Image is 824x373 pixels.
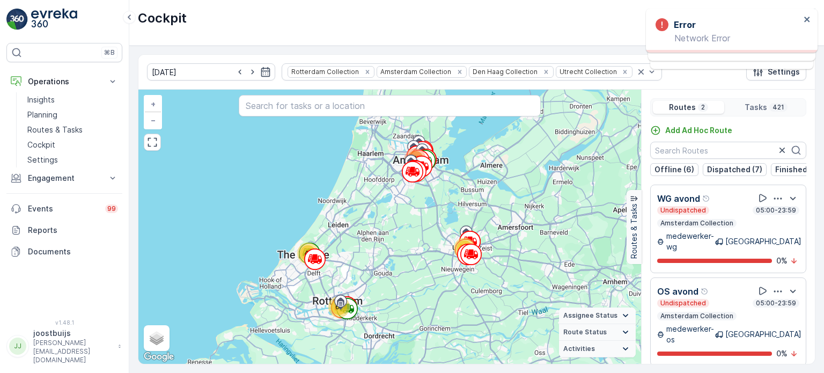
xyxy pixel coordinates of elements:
[23,152,122,167] a: Settings
[23,107,122,122] a: Planning
[28,203,99,214] p: Events
[701,287,709,296] div: Help Tooltip Icon
[23,122,122,137] a: Routes & Tasks
[745,102,767,113] p: Tasks
[540,68,552,76] div: Remove Den Haag Collection
[6,198,122,220] a: Events99
[563,345,595,353] span: Activities
[650,163,698,176] button: Offline (6)
[27,94,55,105] p: Insights
[771,103,785,112] p: 421
[703,163,767,176] button: Dispatched (7)
[659,206,707,215] p: Undispatched
[28,246,118,257] p: Documents
[657,192,700,205] p: WG avond
[755,206,797,215] p: 05:00-23:59
[776,255,788,266] p: 0 %
[656,33,800,43] p: Network Error
[28,225,118,236] p: Reports
[559,324,636,341] summary: Route Status
[151,99,156,108] span: +
[141,350,176,364] img: Google
[702,194,711,203] div: Help Tooltip Icon
[27,140,55,150] p: Cockpit
[725,329,801,340] p: [GEOGRAPHIC_DATA]
[27,155,58,165] p: Settings
[28,173,101,184] p: Engagement
[775,164,823,175] p: Finished (13)
[666,324,715,345] p: medewerker-os
[27,109,57,120] p: Planning
[404,148,426,170] div: 258
[147,63,275,81] input: dd/mm/yyyy
[104,48,115,57] p: ⌘B
[559,308,636,324] summary: Assignee Status
[145,96,161,112] a: Zoom In
[362,68,373,76] div: Remove Rotterdam Collection
[141,350,176,364] a: Open this area in Google Maps (opens a new window)
[700,103,706,112] p: 2
[666,231,715,252] p: medewerker-wg
[650,125,732,136] a: Add Ad Hoc Route
[9,338,26,355] div: JJ
[454,238,475,259] div: 54
[768,67,800,77] p: Settings
[6,167,122,189] button: Engagement
[151,115,156,125] span: −
[107,204,116,213] p: 99
[755,299,797,308] p: 05:00-23:59
[556,67,619,77] div: Utrecht Collection
[659,299,707,308] p: Undispatched
[563,328,607,337] span: Route Status
[469,67,539,77] div: Den Haag Collection
[6,241,122,262] a: Documents
[27,125,83,135] p: Routes & Tasks
[6,220,122,241] a: Reports
[725,236,801,247] p: [GEOGRAPHIC_DATA]
[659,219,734,228] p: Amsterdam Collection
[746,63,806,81] button: Settings
[145,112,161,128] a: Zoom Out
[23,92,122,107] a: Insights
[6,328,122,364] button: JJjoostbuijs[PERSON_NAME][EMAIL_ADDRESS][DOMAIN_NAME]
[454,68,466,76] div: Remove Amsterdam Collection
[619,68,631,76] div: Remove Utrecht Collection
[377,67,453,77] div: Amsterdam Collection
[654,164,694,175] p: Offline (6)
[6,9,28,30] img: logo
[23,137,122,152] a: Cockpit
[776,348,788,359] p: 0 %
[31,9,77,30] img: logo_light-DOdMpM7g.png
[6,319,122,326] span: v 1.48.1
[559,341,636,357] summary: Activities
[657,285,698,298] p: OS avond
[239,95,540,116] input: Search for tasks or a location
[804,15,811,25] button: close
[145,326,168,350] a: Layers
[328,296,350,318] div: 67
[6,71,122,92] button: Operations
[707,164,762,175] p: Dispatched (7)
[28,76,101,87] p: Operations
[629,203,639,259] p: Routes & Tasks
[669,102,696,113] p: Routes
[665,125,732,136] p: Add Ad Hoc Route
[674,18,696,31] h3: Error
[650,142,806,159] input: Search Routes
[297,243,319,264] div: 42
[33,339,113,364] p: [PERSON_NAME][EMAIL_ADDRESS][DOMAIN_NAME]
[563,311,617,320] span: Assignee Status
[288,67,360,77] div: Rotterdam Collection
[33,328,113,339] p: joostbuijs
[659,312,734,320] p: Amsterdam Collection
[138,10,187,27] p: Cockpit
